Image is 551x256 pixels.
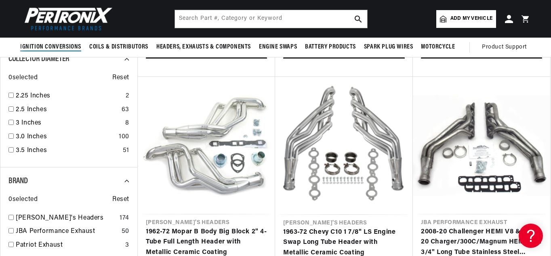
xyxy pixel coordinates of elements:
[119,132,129,142] div: 100
[8,195,38,205] span: 0 selected
[360,38,417,57] summary: Spark Plug Wires
[156,43,251,51] span: Headers, Exhausts & Components
[20,38,85,57] summary: Ignition Conversions
[301,38,360,57] summary: Battery Products
[125,240,129,251] div: 3
[450,15,492,23] span: Add my vehicle
[421,43,455,51] span: Motorcycle
[259,43,297,51] span: Engine Swaps
[255,38,301,57] summary: Engine Swaps
[16,240,122,251] a: Patriot Exhaust
[122,226,129,237] div: 50
[120,213,129,224] div: 174
[8,55,69,63] span: Collector Diameter
[16,118,122,129] a: 3 Inches
[16,226,118,237] a: JBA Performance Exhaust
[126,91,129,102] div: 2
[8,177,28,185] span: Brand
[8,73,38,83] span: 0 selected
[16,213,116,224] a: [PERSON_NAME]'s Headers
[436,10,496,28] a: Add my vehicle
[85,38,152,57] summary: Coils & Distributors
[16,91,122,102] a: 2.25 Inches
[125,118,129,129] div: 8
[349,10,367,28] button: search button
[16,105,118,115] a: 2.5 Inches
[482,38,531,57] summary: Product Support
[122,105,129,115] div: 63
[16,132,116,142] a: 3.0 Inches
[20,43,81,51] span: Ignition Conversions
[364,43,413,51] span: Spark Plug Wires
[123,146,129,156] div: 51
[417,38,459,57] summary: Motorcycle
[112,73,129,83] span: Reset
[152,38,255,57] summary: Headers, Exhausts & Components
[89,43,148,51] span: Coils & Distributors
[16,146,120,156] a: 3.5 Inches
[482,43,527,52] span: Product Support
[305,43,356,51] span: Battery Products
[20,5,113,33] img: Pertronix
[175,10,367,28] input: Search Part #, Category or Keyword
[112,195,129,205] span: Reset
